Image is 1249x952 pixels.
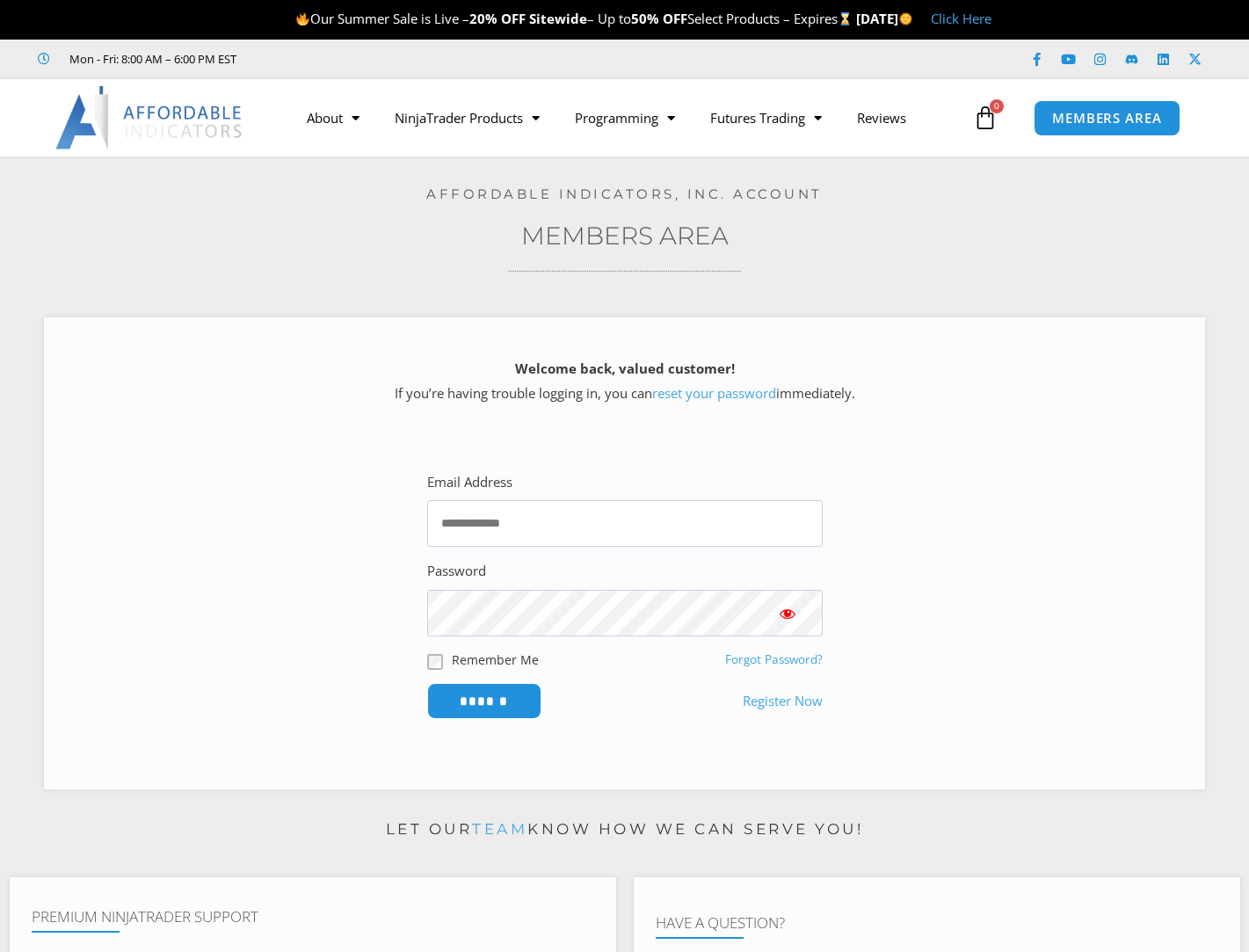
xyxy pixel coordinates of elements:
[725,651,823,667] a: Forgot Password?
[10,816,1240,844] p: Let our know how we can serve you!
[743,689,823,714] a: Register Now
[289,98,377,138] a: About
[427,470,512,495] label: Email Address
[631,10,687,27] strong: 50% OFF
[557,98,693,138] a: Programming
[752,590,823,636] button: Show password
[55,86,244,149] img: LogoAI | Affordable Indicators – NinjaTrader
[289,98,969,138] nav: Menu
[427,559,486,584] label: Password
[931,10,991,27] a: Click Here
[693,98,839,138] a: Futures Trading
[656,914,1218,932] h4: Have A Question?
[426,185,823,202] a: Affordable Indicators, Inc. Account
[521,221,729,251] a: Members Area
[947,92,1024,143] a: 0
[856,10,913,27] strong: [DATE]
[990,99,1004,113] span: 0
[65,48,236,69] span: Mon - Fri: 8:00 AM – 6:00 PM EST
[472,820,527,838] a: team
[1034,100,1180,136] a: MEMBERS AREA
[899,12,912,25] img: 🌞
[529,10,587,27] strong: Sitewide
[515,360,735,377] strong: Welcome back, valued customer!
[839,12,852,25] img: ⌛
[32,908,594,926] h4: Premium NinjaTrader Support
[652,384,776,402] a: reset your password
[295,10,856,27] span: Our Summer Sale is Live – – Up to Select Products – Expires
[296,12,309,25] img: 🔥
[75,357,1174,406] p: If you’re having trouble logging in, you can immediately.
[1052,112,1162,125] span: MEMBERS AREA
[469,10,526,27] strong: 20% OFF
[452,650,539,669] label: Remember Me
[839,98,924,138] a: Reviews
[261,50,525,68] iframe: Customer reviews powered by Trustpilot
[377,98,557,138] a: NinjaTrader Products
